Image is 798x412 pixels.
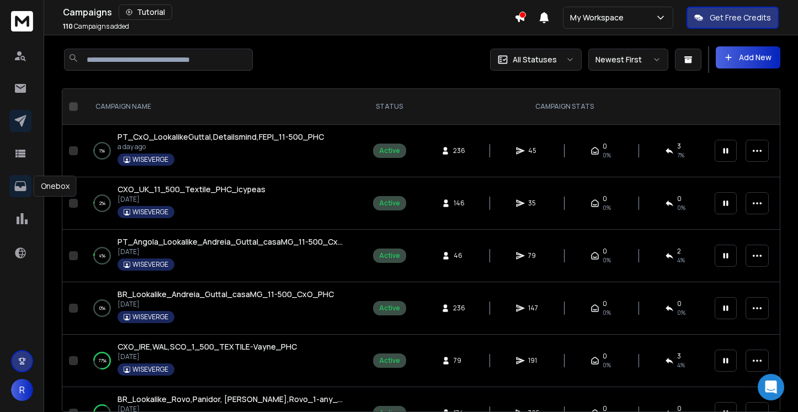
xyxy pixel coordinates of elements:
[687,7,779,29] button: Get Free Credits
[677,142,681,151] span: 3
[603,247,607,256] span: 0
[118,341,297,352] a: CXO_IRE,WAL,SCO_1_500_TEXTILE-Vayne_PHC
[132,313,168,321] p: WISEVERGE
[99,303,105,314] p: 0 %
[570,12,628,23] p: My Workspace
[63,4,514,20] div: Campaigns
[528,199,539,208] span: 35
[99,250,105,261] p: 4 %
[677,247,681,256] span: 2
[677,308,685,317] span: 0 %
[118,289,334,299] span: BR_Lookalike_Andreia_Guttal_casaMG_11-500_CxO_PHC
[677,203,685,212] span: 0 %
[118,142,324,151] p: a day ago
[454,251,465,260] span: 46
[132,260,168,269] p: WISEVERGE
[588,49,668,71] button: Newest First
[118,394,347,405] a: BR_Lookalike_Rovo,Panidor, [PERSON_NAME],Rovo_1-any_PHC
[603,299,607,308] span: 0
[528,146,539,155] span: 45
[677,361,685,369] span: 4 %
[118,394,354,404] span: BR_Lookalike_Rovo,Panidor, [PERSON_NAME],Rovo_1-any_PHC
[82,89,358,125] th: CAMPAIGN NAME
[677,151,684,160] span: 7 %
[118,352,297,361] p: [DATE]
[379,251,400,260] div: Active
[603,151,611,160] span: 0%
[603,352,607,361] span: 0
[453,146,465,155] span: 236
[132,155,168,164] p: WISEVERGE
[118,289,334,300] a: BR_Lookalike_Andreia_Guttal_casaMG_11-500_CxO_PHC
[453,304,465,313] span: 236
[99,198,105,209] p: 2 %
[603,142,607,151] span: 0
[528,356,539,365] span: 191
[677,256,685,265] span: 4 %
[528,304,539,313] span: 147
[379,199,400,208] div: Active
[118,195,265,204] p: [DATE]
[528,251,539,260] span: 79
[379,356,400,365] div: Active
[118,236,365,247] span: PT_Angola_Lookalike_Andreia_Guttal_casaMG_11-500_CxO_PHC
[677,352,681,361] span: 3
[82,335,358,387] td: 77%CXO_IRE,WAL,SCO_1_500_TEXTILE-Vayne_PHC[DATE]WISEVERGE
[603,194,607,203] span: 0
[118,184,265,195] a: CXO_UK_11_500_Textile_PHC_icypeas
[118,184,265,194] span: CXO_UK_11_500_Textile_PHC_icypeas
[454,356,465,365] span: 79
[358,89,421,125] th: STATUS
[758,374,784,400] div: Open Intercom Messenger
[82,282,358,335] td: 0%BR_Lookalike_Andreia_Guttal_casaMG_11-500_CxO_PHC[DATE]WISEVERGE
[132,365,168,374] p: WISEVERGE
[454,199,465,208] span: 146
[513,54,557,65] p: All Statuses
[11,379,33,401] button: R
[421,89,708,125] th: CAMPAIGN STATS
[379,304,400,313] div: Active
[118,131,324,142] a: PT_CxO_LookalikeGuttal,Detailsmind,FEPI_11-500_PHC
[118,247,347,256] p: [DATE]
[82,177,358,230] td: 2%CXO_UK_11_500_Textile_PHC_icypeas[DATE]WISEVERGE
[99,145,105,156] p: 1 %
[677,194,682,203] span: 0
[603,256,611,265] span: 0%
[34,176,77,197] div: Onebox
[716,46,780,68] button: Add New
[98,355,107,366] p: 77 %
[63,22,129,31] p: Campaigns added
[63,22,73,31] span: 110
[118,300,334,309] p: [DATE]
[82,230,358,282] td: 4%PT_Angola_Lookalike_Andreia_Guttal_casaMG_11-500_CxO_PHC[DATE]WISEVERGE
[603,308,611,317] span: 0%
[603,203,611,212] span: 0%
[119,4,172,20] button: Tutorial
[82,125,358,177] td: 1%PT_CxO_LookalikeGuttal,Detailsmind,FEPI_11-500_PHCa day agoWISEVERGE
[677,299,682,308] span: 0
[118,236,347,247] a: PT_Angola_Lookalike_Andreia_Guttal_casaMG_11-500_CxO_PHC
[132,208,168,216] p: WISEVERGE
[379,146,400,155] div: Active
[710,12,771,23] p: Get Free Credits
[603,361,611,369] span: 0%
